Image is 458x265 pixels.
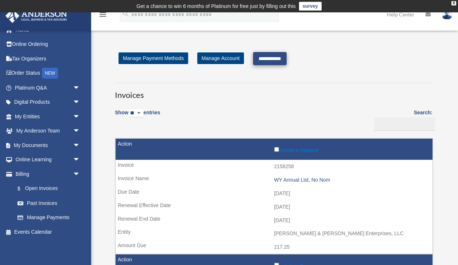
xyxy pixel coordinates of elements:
a: My Anderson Teamarrow_drop_down [5,124,91,138]
td: 217.25 [116,240,432,254]
td: 2158258 [116,160,432,174]
td: [PERSON_NAME] & [PERSON_NAME] Enterprises, LLC [116,227,432,241]
a: My Entitiesarrow_drop_down [5,109,91,124]
span: $ [22,184,25,193]
span: arrow_drop_down [73,124,88,139]
img: User Pic [442,9,453,20]
td: [DATE] [116,200,432,214]
i: search [122,10,130,18]
a: Tax Organizers [5,51,91,66]
a: Online Learningarrow_drop_down [5,153,91,167]
span: arrow_drop_down [73,138,88,153]
label: Include in Payment [274,146,429,153]
label: Search: [372,108,432,131]
div: Get a chance to win 6 months of Platinum for free just by filling out this [136,2,296,11]
a: Order StatusNEW [5,66,91,81]
a: Manage Payments [10,210,88,225]
a: Manage Payment Methods [119,52,188,64]
label: Show entries [115,108,160,125]
i: menu [98,10,107,19]
a: survey [299,2,322,11]
a: menu [98,13,107,19]
td: [DATE] [116,214,432,228]
img: Anderson Advisors Platinum Portal [3,9,69,23]
a: Digital Productsarrow_drop_down [5,95,91,110]
a: Events Calendar [5,225,91,239]
div: NEW [42,68,58,79]
span: arrow_drop_down [73,109,88,124]
input: Search: [374,117,435,131]
a: Online Ordering [5,37,91,52]
span: arrow_drop_down [73,167,88,182]
td: [DATE] [116,187,432,201]
a: $Open Invoices [10,181,84,196]
div: close [451,1,456,5]
h3: Invoices [115,83,432,101]
div: WY Annual List, No Nom [274,177,429,183]
a: Billingarrow_drop_down [5,167,88,181]
select: Showentries [128,109,143,118]
span: arrow_drop_down [73,153,88,167]
span: arrow_drop_down [73,95,88,110]
a: Platinum Q&Aarrow_drop_down [5,80,91,95]
a: Past Invoices [10,196,88,210]
span: arrow_drop_down [73,80,88,95]
input: Include in Payment [274,147,279,152]
a: Manage Account [197,52,244,64]
a: My Documentsarrow_drop_down [5,138,91,153]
